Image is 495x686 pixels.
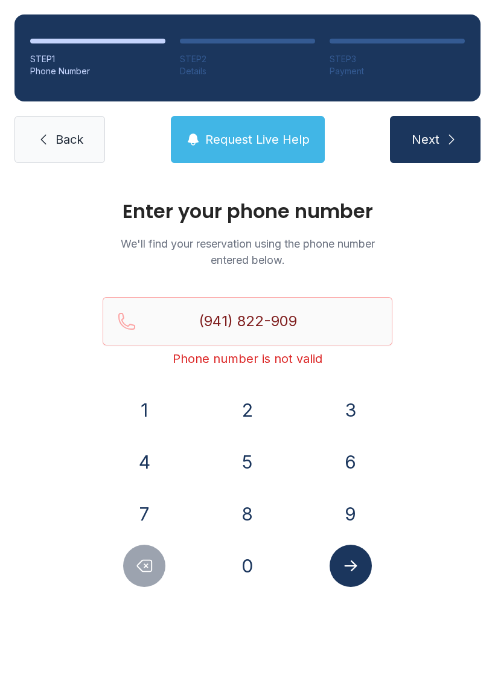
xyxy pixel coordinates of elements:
div: Details [180,65,315,77]
button: 4 [123,441,165,483]
button: 7 [123,493,165,535]
button: 9 [330,493,372,535]
button: 2 [226,389,269,431]
p: We'll find your reservation using the phone number entered below. [103,236,392,268]
button: Submit lookup form [330,545,372,587]
button: 6 [330,441,372,483]
button: 5 [226,441,269,483]
div: Payment [330,65,465,77]
button: 8 [226,493,269,535]
button: 3 [330,389,372,431]
button: Delete number [123,545,165,587]
div: STEP 2 [180,53,315,65]
input: Reservation phone number [103,297,392,345]
h1: Enter your phone number [103,202,392,221]
span: Back [56,131,83,148]
div: STEP 1 [30,53,165,65]
span: Request Live Help [205,131,310,148]
span: Next [412,131,439,148]
button: 0 [226,545,269,587]
div: Phone Number [30,65,165,77]
div: STEP 3 [330,53,465,65]
div: Phone number is not valid [103,350,392,367]
button: 1 [123,389,165,431]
